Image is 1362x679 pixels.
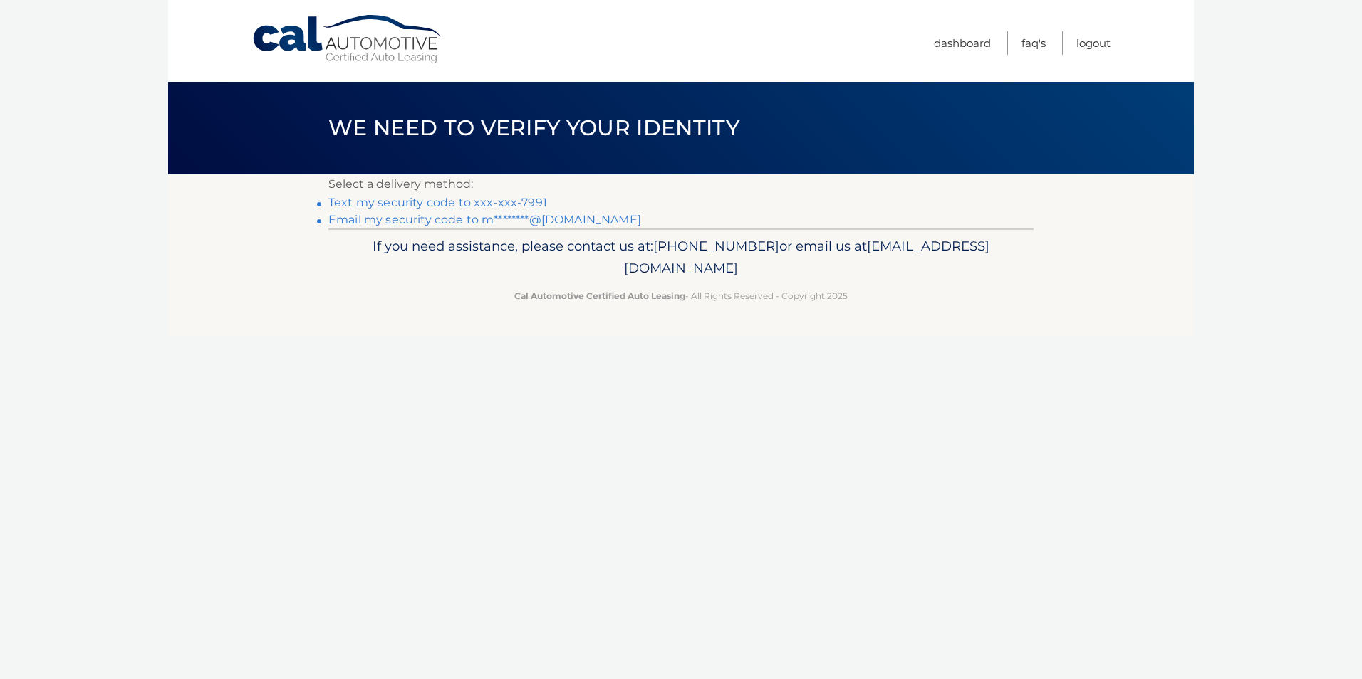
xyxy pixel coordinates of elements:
[653,238,779,254] span: [PHONE_NUMBER]
[251,14,444,65] a: Cal Automotive
[328,213,641,226] a: Email my security code to m********@[DOMAIN_NAME]
[328,174,1034,194] p: Select a delivery method:
[338,235,1024,280] p: If you need assistance, please contact us at: or email us at
[1021,31,1046,55] a: FAQ's
[328,115,739,141] span: We need to verify your identity
[1076,31,1111,55] a: Logout
[934,31,991,55] a: Dashboard
[514,290,685,301] strong: Cal Automotive Certified Auto Leasing
[338,288,1024,303] p: - All Rights Reserved - Copyright 2025
[328,196,547,209] a: Text my security code to xxx-xxx-7991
